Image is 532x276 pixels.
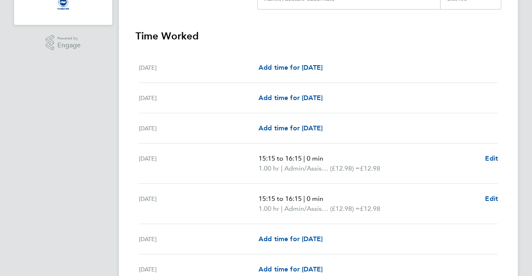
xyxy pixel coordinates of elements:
div: [DATE] [139,123,259,133]
span: | [281,205,283,212]
span: | [281,164,283,172]
div: [DATE] [139,63,259,73]
span: | [303,195,305,203]
a: Add time for [DATE] [259,63,323,73]
span: 0 min [307,154,323,162]
a: Add time for [DATE] [259,93,323,103]
a: Powered byEngage [46,35,81,51]
span: Add time for [DATE] [259,124,323,132]
span: £12.98 [360,205,380,212]
span: | [303,154,305,162]
span: £12.98 [360,164,380,172]
a: Edit [485,154,498,164]
a: Edit [485,194,498,204]
span: Powered by [57,35,81,42]
span: 15:15 to 16:15 [259,154,302,162]
span: Add time for [DATE] [259,64,323,71]
span: Engage [57,42,81,49]
a: Add time for [DATE] [259,234,323,244]
div: [DATE] [139,194,259,214]
span: Add time for [DATE] [259,235,323,243]
span: Add time for [DATE] [259,265,323,273]
div: [DATE] [139,264,259,274]
span: 1.00 hr [259,205,279,212]
span: Admin/Assistant Coach Rate [284,204,330,214]
div: [DATE] [139,93,259,103]
span: (£12.98) = [330,164,360,172]
a: Add time for [DATE] [259,264,323,274]
span: 0 min [307,195,323,203]
a: Add time for [DATE] [259,123,323,133]
span: Edit [485,154,498,162]
span: 15:15 to 16:15 [259,195,302,203]
span: (£12.98) = [330,205,360,212]
h3: Time Worked [135,29,501,43]
div: [DATE] [139,234,259,244]
span: Admin/Assistant Coach Rate [284,164,330,173]
span: 1.00 hr [259,164,279,172]
span: Edit [485,195,498,203]
div: [DATE] [139,154,259,173]
span: Add time for [DATE] [259,94,323,102]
